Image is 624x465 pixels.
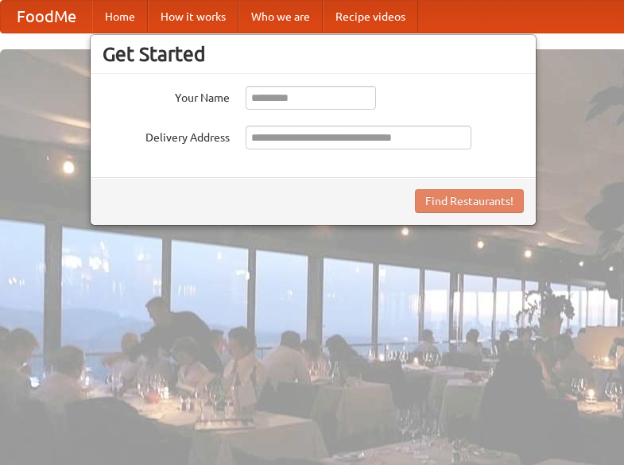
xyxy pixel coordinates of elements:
[238,1,323,33] a: Who we are
[148,1,238,33] a: How it works
[1,1,92,33] a: FoodMe
[103,42,524,66] h3: Get Started
[103,126,230,145] label: Delivery Address
[415,189,524,213] button: Find Restaurants!
[323,1,418,33] a: Recipe videos
[92,1,148,33] a: Home
[103,86,230,106] label: Your Name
